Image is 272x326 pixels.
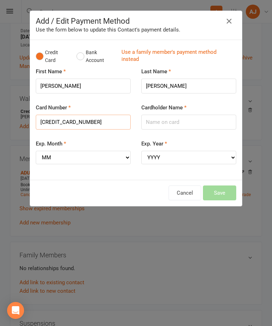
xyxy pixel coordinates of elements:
label: Last Name [141,67,171,76]
div: Open Intercom Messenger [7,302,24,319]
label: Cardholder Name [141,103,187,112]
div: Use the form below to update this Contact's payment details. [36,25,236,34]
a: Use a family member's payment method instead [121,48,233,64]
label: Exp. Month [36,139,66,148]
input: XXXX-XXXX-XXXX-XXXX [36,115,131,130]
button: Bank Account [76,46,116,67]
label: Card Number [36,103,71,112]
button: Credit Card [36,46,69,67]
h4: Add / Edit Payment Method [36,17,236,25]
button: Cancel [169,185,201,200]
button: Close [223,16,235,27]
input: Name on card [141,115,236,130]
label: First Name [36,67,66,76]
label: Exp. Year [141,139,167,148]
